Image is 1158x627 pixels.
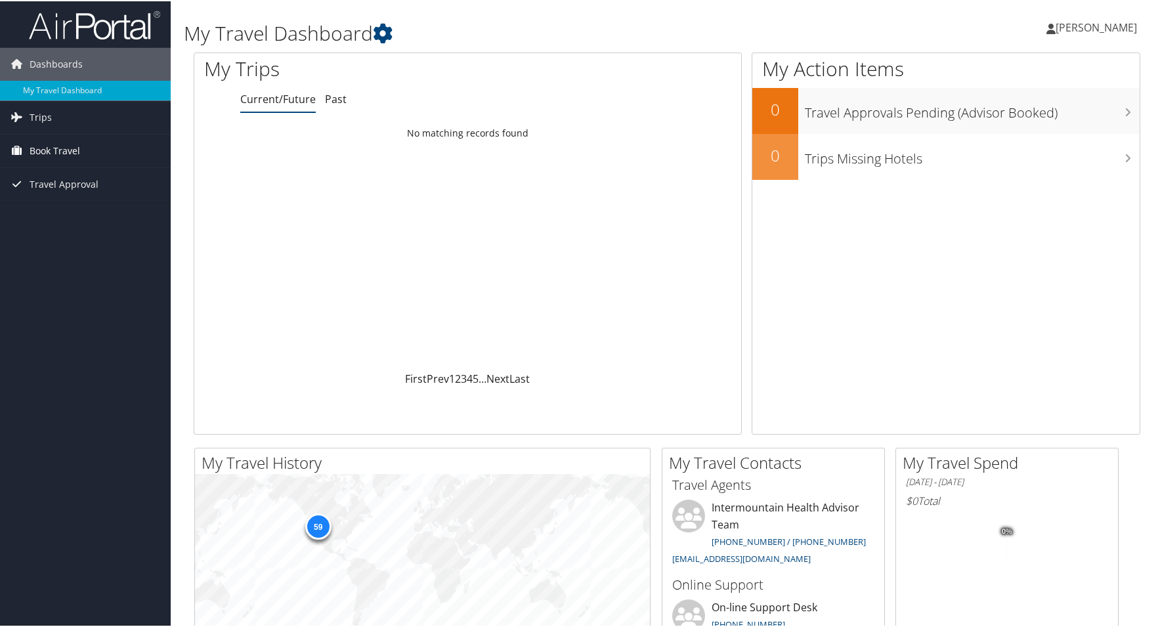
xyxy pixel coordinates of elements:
h3: Trips Missing Hotels [805,142,1140,167]
a: Past [325,91,347,105]
img: airportal-logo.png [29,9,160,39]
a: [EMAIL_ADDRESS][DOMAIN_NAME] [672,551,811,563]
span: Book Travel [30,133,80,166]
a: Current/Future [240,91,316,105]
td: No matching records found [194,120,741,144]
a: First [405,370,427,385]
a: [PERSON_NAME] [1046,7,1150,46]
h3: Travel Agents [672,475,874,493]
span: Dashboards [30,47,83,79]
a: 0Trips Missing Hotels [752,133,1140,179]
a: 0Travel Approvals Pending (Advisor Booked) [752,87,1140,133]
span: … [479,370,486,385]
a: Next [486,370,509,385]
h3: Online Support [672,574,874,593]
span: [PERSON_NAME] [1056,19,1137,33]
tspan: 0% [1002,527,1012,534]
h2: 0 [752,97,798,119]
h2: 0 [752,143,798,165]
span: Trips [30,100,52,133]
h6: [DATE] - [DATE] [906,475,1108,487]
h2: My Travel Spend [903,450,1118,473]
a: 1 [449,370,455,385]
div: 59 [305,512,331,538]
h6: Total [906,492,1108,507]
h1: My Travel Dashboard [184,18,828,46]
h2: My Travel History [202,450,650,473]
li: Intermountain Health Advisor Team [666,498,881,569]
h1: My Trips [204,54,504,81]
a: 3 [461,370,467,385]
a: [PHONE_NUMBER] / [PHONE_NUMBER] [712,534,866,546]
a: Prev [427,370,449,385]
h2: My Travel Contacts [669,450,884,473]
span: $0 [906,492,918,507]
a: 4 [467,370,473,385]
span: Travel Approval [30,167,98,200]
a: Last [509,370,530,385]
h3: Travel Approvals Pending (Advisor Booked) [805,96,1140,121]
a: 5 [473,370,479,385]
a: 2 [455,370,461,385]
h1: My Action Items [752,54,1140,81]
